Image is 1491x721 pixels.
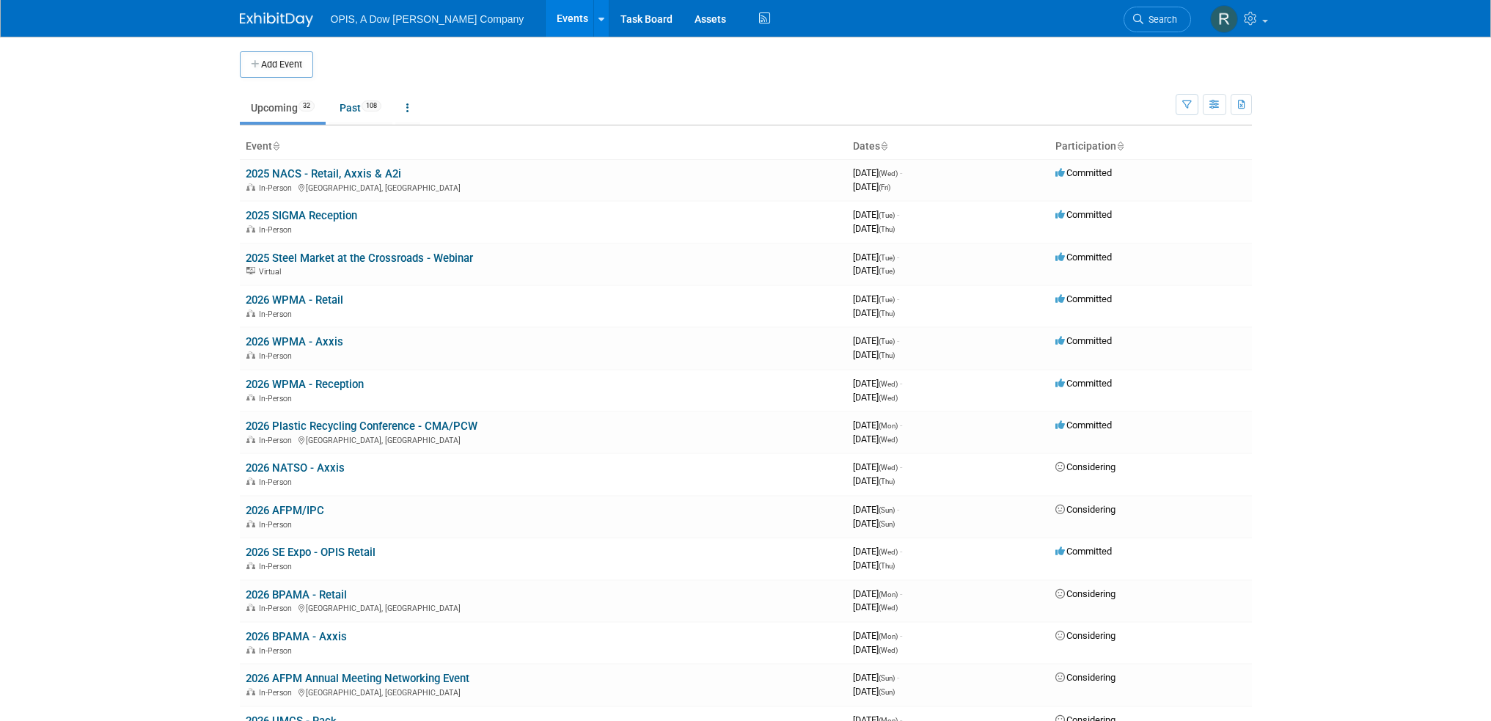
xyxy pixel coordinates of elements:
img: In-Person Event [246,604,255,611]
span: Search [1143,14,1177,25]
th: Dates [847,134,1049,159]
img: In-Person Event [246,183,255,191]
span: (Thu) [879,351,895,359]
span: OPIS, A Dow [PERSON_NAME] Company [331,13,524,25]
span: Considering [1055,504,1115,515]
img: Virtual Event [246,267,255,274]
span: [DATE] [853,252,899,263]
span: In-Person [259,436,296,445]
span: (Mon) [879,632,898,640]
span: [DATE] [853,181,890,192]
span: (Tue) [879,337,895,345]
a: 2026 Plastic Recycling Conference - CMA/PCW [246,420,477,433]
span: In-Person [259,520,296,530]
span: [DATE] [853,518,895,529]
span: [DATE] [853,630,902,641]
button: Add Event [240,51,313,78]
span: Committed [1055,378,1112,389]
img: In-Person Event [246,225,255,233]
span: (Tue) [879,254,895,262]
span: - [900,167,902,178]
span: [DATE] [853,265,895,276]
span: (Tue) [879,296,895,304]
span: - [900,546,902,557]
span: In-Person [259,477,296,487]
a: 2026 AFPM/IPC [246,504,324,517]
span: [DATE] [853,223,895,234]
span: [DATE] [853,686,895,697]
span: (Wed) [879,380,898,388]
span: [DATE] [853,672,899,683]
span: - [897,293,899,304]
span: Considering [1055,461,1115,472]
span: (Wed) [879,464,898,472]
a: 2026 WPMA - Reception [246,378,364,391]
span: In-Person [259,310,296,319]
span: [DATE] [853,335,899,346]
div: [GEOGRAPHIC_DATA], [GEOGRAPHIC_DATA] [246,601,841,613]
a: 2025 SIGMA Reception [246,209,357,222]
span: (Wed) [879,394,898,402]
span: (Sun) [879,688,895,696]
span: (Wed) [879,646,898,654]
span: In-Person [259,225,296,235]
span: - [900,461,902,472]
span: Committed [1055,167,1112,178]
img: ExhibitDay [240,12,313,27]
span: (Tue) [879,267,895,275]
span: (Thu) [879,310,895,318]
img: In-Person Event [246,688,255,695]
span: [DATE] [853,601,898,612]
span: (Thu) [879,477,895,486]
span: (Sun) [879,674,895,682]
span: - [900,630,902,641]
span: Committed [1055,546,1112,557]
span: [DATE] [853,420,902,431]
span: - [897,335,899,346]
span: - [897,504,899,515]
span: [DATE] [853,546,902,557]
span: [DATE] [853,307,895,318]
span: [DATE] [853,349,895,360]
img: In-Person Event [246,351,255,359]
a: 2026 SE Expo - OPIS Retail [246,546,376,559]
a: 2026 WPMA - Retail [246,293,343,307]
img: In-Person Event [246,436,255,443]
span: In-Person [259,351,296,361]
span: [DATE] [853,461,902,472]
span: - [897,252,899,263]
span: (Wed) [879,604,898,612]
span: Considering [1055,672,1115,683]
span: [DATE] [853,293,899,304]
span: (Mon) [879,590,898,599]
span: (Wed) [879,548,898,556]
span: [DATE] [853,644,898,655]
span: - [897,672,899,683]
span: Committed [1055,209,1112,220]
span: - [900,378,902,389]
img: In-Person Event [246,646,255,654]
img: In-Person Event [246,562,255,569]
span: 32 [298,100,315,111]
a: 2026 BPAMA - Retail [246,588,347,601]
span: (Thu) [879,225,895,233]
span: (Sun) [879,506,895,514]
img: In-Person Event [246,310,255,317]
span: - [900,588,902,599]
a: 2025 Steel Market at the Crossroads - Webinar [246,252,473,265]
div: [GEOGRAPHIC_DATA], [GEOGRAPHIC_DATA] [246,181,841,193]
span: Virtual [259,267,285,277]
span: In-Person [259,183,296,193]
th: Event [240,134,847,159]
a: Sort by Event Name [272,140,279,152]
a: 2026 AFPM Annual Meeting Networking Event [246,672,469,685]
span: (Tue) [879,211,895,219]
a: Search [1124,7,1191,32]
a: 2026 NATSO - Axxis [246,461,345,475]
a: 2026 BPAMA - Axxis [246,630,347,643]
div: [GEOGRAPHIC_DATA], [GEOGRAPHIC_DATA] [246,433,841,445]
span: Committed [1055,335,1112,346]
a: Sort by Participation Type [1116,140,1124,152]
span: [DATE] [853,378,902,389]
a: 2025 NACS - Retail, Axxis & A2i [246,167,401,180]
